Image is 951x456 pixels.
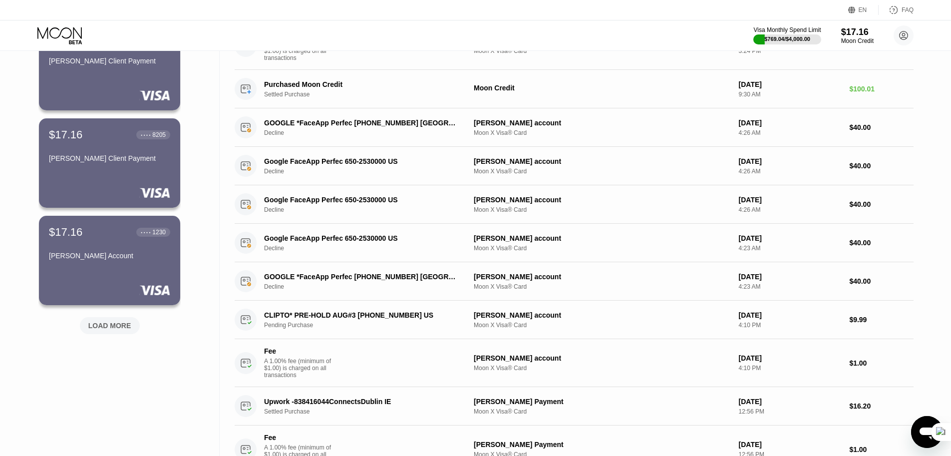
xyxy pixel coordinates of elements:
div: Purchased Moon Credit [264,80,458,88]
div: 1230 [152,229,166,236]
div: [DATE] [739,234,842,242]
div: FAQ [879,5,914,15]
div: $40.00 [849,123,914,131]
div: Google FaceApp Perfec 650-2530000 USDecline[PERSON_NAME] accountMoon X Visa® Card[DATE]4:26 AM$40.00 [235,185,914,224]
div: $17.16● ● ● ●1230[PERSON_NAME] Account [39,216,180,305]
div: LOAD MORE [72,313,147,334]
div: Google FaceApp Perfec 650-2530000 USDecline[PERSON_NAME] accountMoon X Visa® Card[DATE]4:26 AM$40.00 [235,147,914,185]
div: $17.16Moon Credit [841,27,874,44]
div: $1.00 [849,446,914,454]
div: $17.16 [841,27,874,37]
div: [DATE] [739,354,842,362]
div: $17.16 [49,128,82,141]
div: 4:26 AM [739,129,842,136]
div: $769.04 / $4,000.00 [764,36,810,42]
div: [DATE] [739,398,842,406]
div: $17.16● ● ● ●8205[PERSON_NAME] Client Payment [39,118,180,208]
div: Decline [264,206,472,213]
div: Moon Credit [841,37,874,44]
div: 3:24 PM [739,47,842,54]
div: A 1.00% fee (minimum of $1.00) is charged on all transactions [264,358,339,379]
div: Decline [264,168,472,175]
div: [PERSON_NAME] account [474,196,731,204]
div: CLIPTO* PRE-HOLD AUG#3 [PHONE_NUMBER] US [264,311,458,319]
div: Moon X Visa® Card [474,206,731,213]
div: 4:26 AM [739,206,842,213]
div: ● ● ● ● [141,231,151,234]
div: EN [848,5,879,15]
div: [DATE] [739,311,842,319]
div: Moon X Visa® Card [474,283,731,290]
div: Settled Purchase [264,408,472,415]
div: Google FaceApp Perfec 650-2530000 US [264,157,458,165]
div: 4:23 AM [739,245,842,252]
div: Upwork -838416044ConnectsDublin IESettled Purchase[PERSON_NAME] PaymentMoon X Visa® Card[DATE]12:... [235,387,914,426]
div: 4:10 PM [739,365,842,372]
div: Pending Purchase [264,322,472,329]
div: [PERSON_NAME] Client Payment [49,57,170,65]
div: GOOGLE *FaceApp Perfec [PHONE_NUMBER] [GEOGRAPHIC_DATA] [264,273,458,281]
div: Moon X Visa® Card [474,408,731,415]
div: $16.20 [849,402,914,410]
div: FAQ [902,6,914,13]
div: Decline [264,283,472,290]
div: $9.99 [849,316,914,324]
div: Upwork -838416044ConnectsDublin IE [264,398,458,406]
div: $17.16● ● ● ●6810[PERSON_NAME] Client Payment [39,21,180,110]
div: [PERSON_NAME] account [474,157,731,165]
div: GOOGLE *FaceApp Perfec [PHONE_NUMBER] [GEOGRAPHIC_DATA]Decline[PERSON_NAME] accountMoon X Visa® C... [235,262,914,301]
div: Fee [264,347,334,355]
div: 4:26 AM [739,168,842,175]
div: [DATE] [739,273,842,281]
div: [DATE] [739,80,842,88]
div: $40.00 [849,277,914,285]
div: [PERSON_NAME] Client Payment [49,154,170,162]
div: $17.16 [49,226,82,239]
div: Visa Monthly Spend Limit$769.04/$4,000.00 [753,26,821,44]
div: Moon X Visa® Card [474,47,731,54]
div: Fee [264,434,334,442]
div: LOAD MORE [88,321,131,330]
div: Visa Monthly Spend Limit [753,26,821,33]
div: 9:30 AM [739,91,842,98]
div: [PERSON_NAME] Payment [474,441,731,449]
div: Moon X Visa® Card [474,245,731,252]
div: 8205 [152,131,166,138]
div: Moon X Visa® Card [474,168,731,175]
div: [PERSON_NAME] account [474,354,731,362]
div: [PERSON_NAME] Account [49,252,170,260]
div: [DATE] [739,196,842,204]
div: Decline [264,245,472,252]
div: A 1.00% fee (minimum of $1.00) is charged on all transactions [264,40,339,61]
div: Purchased Moon CreditSettled PurchaseMoon Credit[DATE]9:30 AM$100.01 [235,70,914,108]
div: Moon X Visa® Card [474,129,731,136]
div: [DATE] [739,119,842,127]
div: CLIPTO* PRE-HOLD AUG#3 [PHONE_NUMBER] USPending Purchase[PERSON_NAME] accountMoon X Visa® Card[DA... [235,301,914,339]
div: GOOGLE *FaceApp Perfec [PHONE_NUMBER] [GEOGRAPHIC_DATA] [264,119,458,127]
div: 12:56 PM [739,408,842,415]
div: ● ● ● ● [141,133,151,136]
div: GOOGLE *FaceApp Perfec [PHONE_NUMBER] [GEOGRAPHIC_DATA]Decline[PERSON_NAME] accountMoon X Visa® C... [235,108,914,147]
div: $1.00 [849,359,914,367]
div: 4:23 AM [739,283,842,290]
div: [PERSON_NAME] Payment [474,398,731,406]
div: Google FaceApp Perfec 650-2530000 US [264,234,458,242]
div: Moon X Visa® Card [474,365,731,372]
div: [PERSON_NAME] account [474,119,731,127]
div: [PERSON_NAME] account [474,311,731,319]
iframe: Button to launch messaging window [911,416,943,448]
div: Settled Purchase [264,91,472,98]
div: Moon Credit [474,84,731,92]
div: $40.00 [849,162,914,170]
div: $100.01 [849,85,914,93]
div: 4:10 PM [739,322,842,329]
div: $40.00 [849,200,914,208]
div: Google FaceApp Perfec 650-2530000 USDecline[PERSON_NAME] accountMoon X Visa® Card[DATE]4:23 AM$40.00 [235,224,914,262]
div: Decline [264,129,472,136]
div: FeeA 1.00% fee (minimum of $1.00) is charged on all transactions[PERSON_NAME] accountMoon X Visa®... [235,339,914,387]
div: [DATE] [739,157,842,165]
div: [PERSON_NAME] account [474,273,731,281]
div: [PERSON_NAME] account [474,234,731,242]
div: [DATE] [739,441,842,449]
div: Google FaceApp Perfec 650-2530000 US [264,196,458,204]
